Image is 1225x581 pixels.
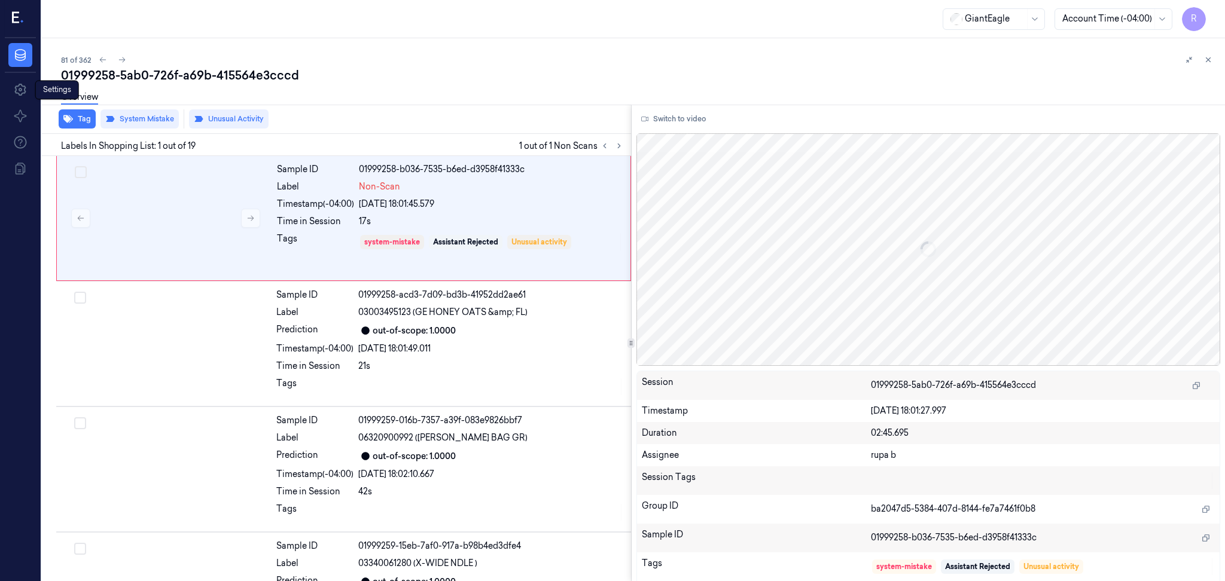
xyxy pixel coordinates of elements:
[358,485,624,498] div: 42s
[74,417,86,429] button: Select row
[277,215,354,228] div: Time in Session
[277,163,354,176] div: Sample ID
[359,198,623,210] div: [DATE] 18:01:45.579
[358,306,528,319] span: 03003495123 (GE HONEY OATS &amp; FL)
[74,543,86,555] button: Select row
[276,503,354,522] div: Tags
[276,306,354,319] div: Label
[871,427,1215,439] div: 02:45.695
[358,557,477,570] span: 03340061280 (X-WIDE NDLE )
[642,376,871,395] div: Session
[358,343,624,355] div: [DATE] 18:01:49.011
[945,561,1010,572] div: Assistant Rejected
[642,528,871,548] div: Sample ID
[373,325,456,337] div: out-of-scope: 1.0000
[359,215,623,228] div: 17s
[61,91,98,105] a: Overview
[59,109,96,129] button: Tag
[359,181,400,193] span: Non-Scan
[358,540,624,552] div: 01999259-15eb-7af0-917a-b98b4ed3dfe4
[189,109,269,129] button: Unusual Activity
[100,109,179,129] button: System Mistake
[519,139,626,153] span: 1 out of 1 Non Scans
[358,289,624,301] div: 01999258-acd3-7d09-bd3b-41952dd2ae61
[511,237,567,247] div: Unusual activity
[871,405,1215,417] div: [DATE] 18:01:27.997
[358,360,624,372] div: 21s
[276,540,354,552] div: Sample ID
[358,414,624,427] div: 01999259-016b-7357-a39f-083e9826bbf7
[276,343,354,355] div: Timestamp (-04:00)
[642,405,871,417] div: Timestamp
[433,237,498,247] div: Assistant Rejected
[276,360,354,372] div: Time in Session
[871,379,1036,392] span: 01999258-5ab0-726f-a69b-415564e3cccd
[373,450,456,463] div: out-of-scope: 1.0000
[642,500,871,519] div: Group ID
[35,80,79,99] div: Settings
[61,67,1215,84] div: 01999258-5ab0-726f-a69b-415564e3cccd
[276,289,354,301] div: Sample ID
[276,449,354,463] div: Prediction
[277,181,354,193] div: Label
[276,414,354,427] div: Sample ID
[642,471,871,490] div: Session Tags
[871,531,1037,544] span: 01999258-b036-7535-b6ed-d3958f41333c
[871,503,1035,515] span: ba2047d5-5384-407d-8144-fe7a7461f0b8
[277,233,354,252] div: Tags
[61,55,91,65] span: 81 of 362
[276,468,354,481] div: Timestamp (-04:00)
[61,140,196,152] span: Labels In Shopping List: 1 out of 19
[876,561,932,572] div: system-mistake
[358,432,528,444] span: 06320900992 ([PERSON_NAME] BAG GR)
[636,109,711,129] button: Switch to video
[642,449,871,461] div: Assignee
[1023,561,1079,572] div: Unusual activity
[276,485,354,498] div: Time in Session
[642,427,871,439] div: Duration
[74,292,86,304] button: Select row
[75,166,87,178] button: Select row
[359,163,623,176] div: 01999258-b036-7535-b6ed-d3958f41333c
[364,237,420,247] div: system-mistake
[642,557,871,576] div: Tags
[871,449,1215,461] div: rupa b
[358,468,624,481] div: [DATE] 18:02:10.667
[276,323,354,338] div: Prediction
[276,557,354,570] div: Label
[276,432,354,444] div: Label
[276,377,354,396] div: Tags
[277,198,354,210] div: Timestamp (-04:00)
[1182,7,1206,31] button: R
